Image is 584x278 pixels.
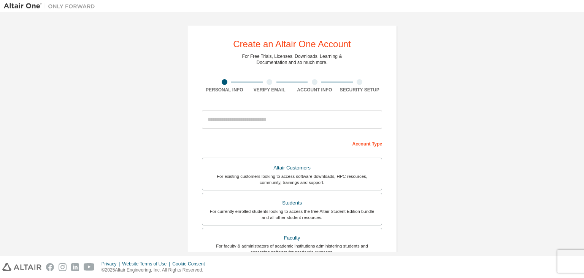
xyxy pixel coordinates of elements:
[59,263,67,271] img: instagram.svg
[207,208,377,220] div: For currently enrolled students looking to access the free Altair Student Edition bundle and all ...
[172,261,209,267] div: Cookie Consent
[242,53,342,66] div: For Free Trials, Licenses, Downloads, Learning & Documentation and so much more.
[207,163,377,173] div: Altair Customers
[202,87,247,93] div: Personal Info
[233,40,351,49] div: Create an Altair One Account
[207,198,377,208] div: Students
[102,267,209,273] p: © 2025 Altair Engineering, Inc. All Rights Reserved.
[2,263,41,271] img: altair_logo.svg
[71,263,79,271] img: linkedin.svg
[4,2,99,10] img: Altair One
[84,263,95,271] img: youtube.svg
[337,87,382,93] div: Security Setup
[46,263,54,271] img: facebook.svg
[122,261,172,267] div: Website Terms of Use
[207,243,377,255] div: For faculty & administrators of academic institutions administering students and accessing softwa...
[102,261,122,267] div: Privacy
[247,87,292,93] div: Verify Email
[202,137,382,149] div: Account Type
[292,87,337,93] div: Account Info
[207,233,377,243] div: Faculty
[207,173,377,185] div: For existing customers looking to access software downloads, HPC resources, community, trainings ...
